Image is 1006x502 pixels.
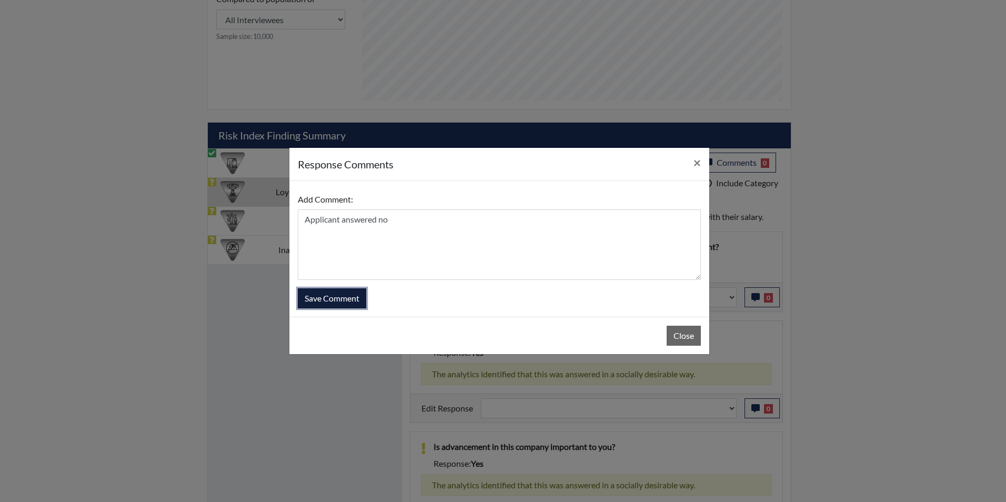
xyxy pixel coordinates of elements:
span: × [693,155,701,170]
h5: response Comments [298,156,394,172]
button: Close [667,326,701,346]
label: Add Comment: [298,189,353,209]
button: Save Comment [298,288,366,308]
button: Close [685,148,709,177]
